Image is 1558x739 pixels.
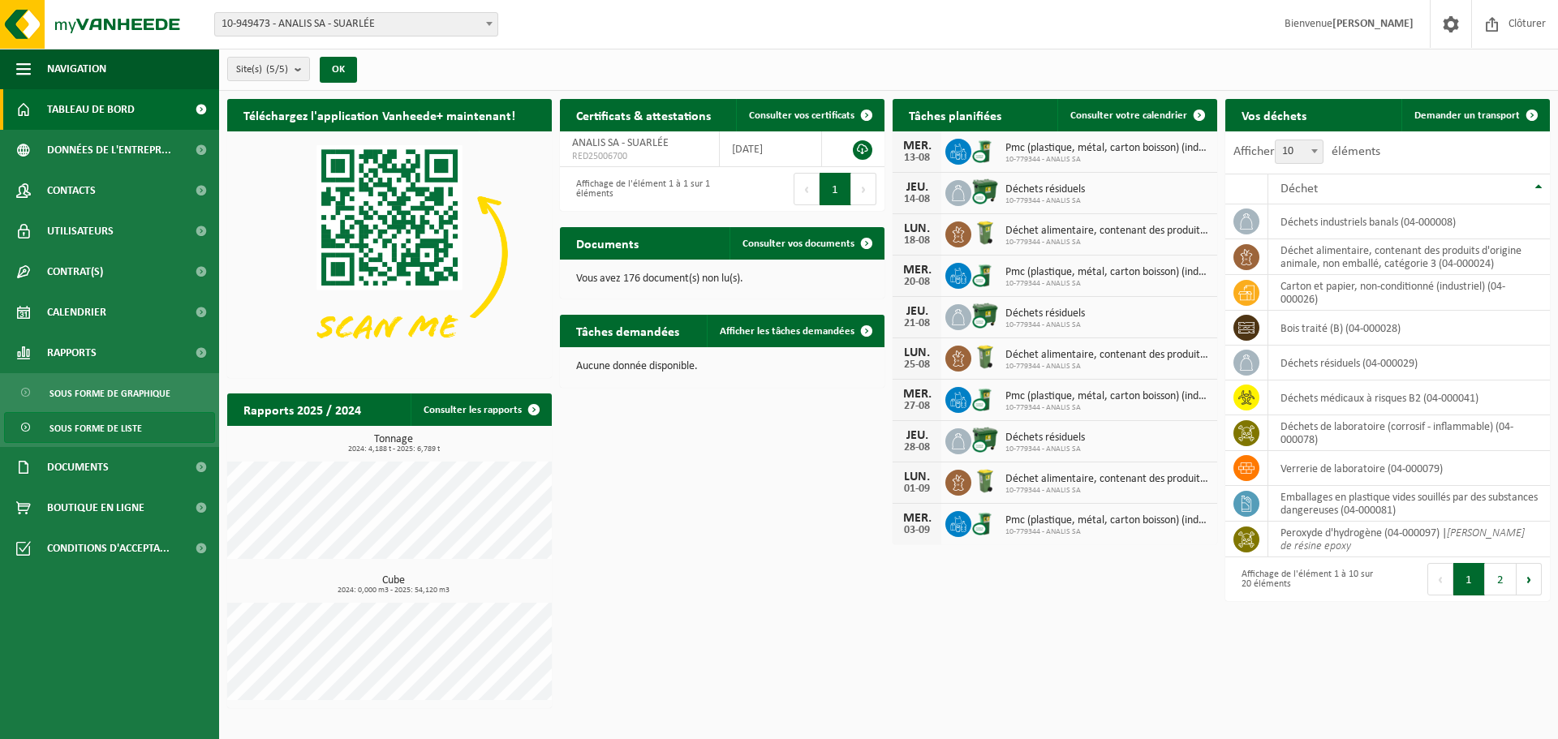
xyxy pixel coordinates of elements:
a: Afficher les tâches demandées [707,315,883,347]
h3: Tonnage [235,434,552,453]
h2: Tâches planifiées [893,99,1018,131]
td: emballages en plastique vides souillés par des substances dangereuses (04-000081) [1268,486,1550,522]
img: WB-1100-CU [971,302,999,329]
span: Sous forme de liste [49,413,142,444]
span: Contrat(s) [47,251,103,292]
a: Consulter les rapports [411,393,550,426]
span: Déchets résiduels [1005,432,1085,445]
span: Rapports [47,333,97,373]
span: 2024: 0,000 m3 - 2025: 54,120 m3 [235,586,552,595]
div: MER. [901,140,933,153]
img: WB-1100-CU [971,426,999,453]
a: Sous forme de graphique [4,377,215,408]
button: Previous [1427,563,1453,595]
strong: [PERSON_NAME] [1332,18,1414,30]
div: Affichage de l'élément 1 à 10 sur 20 éléments [1233,561,1379,597]
span: Déchet alimentaire, contenant des produits d'origine animale, non emballé, catég... [1005,225,1209,238]
div: 27-08 [901,401,933,412]
span: Site(s) [236,58,288,82]
div: JEU. [901,305,933,318]
div: JEU. [901,181,933,194]
span: 10-779344 - ANALIS SA [1005,362,1209,372]
span: Déchet alimentaire, contenant des produits d'origine animale, non emballé, catég... [1005,349,1209,362]
span: Pmc (plastique, métal, carton boisson) (industriel) [1005,514,1209,527]
span: RED25006700 [572,150,707,163]
span: 10-779344 - ANALIS SA [1005,238,1209,247]
td: déchets résiduels (04-000029) [1268,346,1550,380]
img: WB-0140-CU [971,260,999,288]
span: Documents [47,447,109,488]
span: Données de l'entrepr... [47,130,171,170]
img: WB-1100-CU [971,178,999,205]
div: 03-09 [901,525,933,536]
div: LUN. [901,470,933,483]
span: ANALIS SA - SUARLÉE [572,137,669,149]
h2: Vos déchets [1225,99,1323,131]
img: WB-0140-CU [971,136,999,164]
span: Demander un transport [1414,110,1520,121]
h2: Documents [560,227,655,259]
span: Pmc (plastique, métal, carton boisson) (industriel) [1005,266,1209,279]
a: Consulter vos certificats [736,99,883,131]
td: déchets de laboratoire (corrosif - inflammable) (04-000078) [1268,415,1550,451]
span: 10-779344 - ANALIS SA [1005,320,1085,330]
img: Download de VHEPlus App [227,131,552,375]
span: Consulter votre calendrier [1070,110,1187,121]
td: déchets médicaux à risques B2 (04-000041) [1268,380,1550,415]
div: MER. [901,388,933,401]
div: 20-08 [901,277,933,288]
img: WB-0140-CU [971,385,999,412]
img: WB-0140-HPE-GN-50 [971,343,999,371]
span: 10-779344 - ANALIS SA [1005,279,1209,289]
div: 18-08 [901,235,933,247]
span: Boutique en ligne [47,488,144,528]
button: Next [1517,563,1542,595]
a: Sous forme de liste [4,412,215,443]
span: 10-779344 - ANALIS SA [1005,155,1209,165]
div: JEU. [901,429,933,442]
a: Demander un transport [1401,99,1548,131]
img: WB-0140-CU [971,509,999,536]
span: 10-779344 - ANALIS SA [1005,196,1085,206]
span: Afficher les tâches demandées [720,326,854,337]
span: Utilisateurs [47,211,114,251]
td: déchets industriels banals (04-000008) [1268,204,1550,239]
div: 14-08 [901,194,933,205]
button: Next [851,173,876,205]
button: 2 [1485,563,1517,595]
td: Peroxyde d'hydrogène (04-000097) | [1268,522,1550,557]
div: MER. [901,264,933,277]
td: verrerie de laboratoire (04-000079) [1268,451,1550,486]
p: Aucune donnée disponible. [576,361,868,372]
h2: Tâches demandées [560,315,695,346]
button: Site(s)(5/5) [227,57,310,81]
img: WB-0140-HPE-GN-50 [971,219,999,247]
div: Affichage de l'élément 1 à 1 sur 1 éléments [568,171,714,207]
h2: Téléchargez l'application Vanheede+ maintenant! [227,99,532,131]
span: Consulter vos documents [742,238,854,249]
h2: Certificats & attestations [560,99,727,131]
div: 28-08 [901,442,933,453]
span: Tableau de bord [47,89,135,130]
i: [PERSON_NAME] de résine epoxy [1280,527,1525,552]
span: Navigation [47,49,106,89]
td: bois traité (B) (04-000028) [1268,311,1550,346]
span: Sous forme de graphique [49,378,170,409]
img: WB-0140-HPE-GN-50 [971,467,999,495]
span: Déchet [1280,183,1318,195]
span: Déchets résiduels [1005,307,1085,320]
span: 2024: 4,188 t - 2025: 6,789 t [235,445,552,453]
span: Contacts [47,170,96,211]
div: MER. [901,512,933,525]
td: carton et papier, non-conditionné (industriel) (04-000026) [1268,275,1550,311]
a: Consulter vos documents [730,227,883,260]
span: 10-779344 - ANALIS SA [1005,403,1209,413]
td: déchet alimentaire, contenant des produits d'origine animale, non emballé, catégorie 3 (04-000024) [1268,239,1550,275]
span: 10-949473 - ANALIS SA - SUARLÉE [215,13,497,36]
div: 13-08 [901,153,933,164]
button: Previous [794,173,820,205]
count: (5/5) [266,64,288,75]
label: Afficher éléments [1233,145,1380,158]
h3: Cube [235,575,552,595]
span: Consulter vos certificats [749,110,854,121]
